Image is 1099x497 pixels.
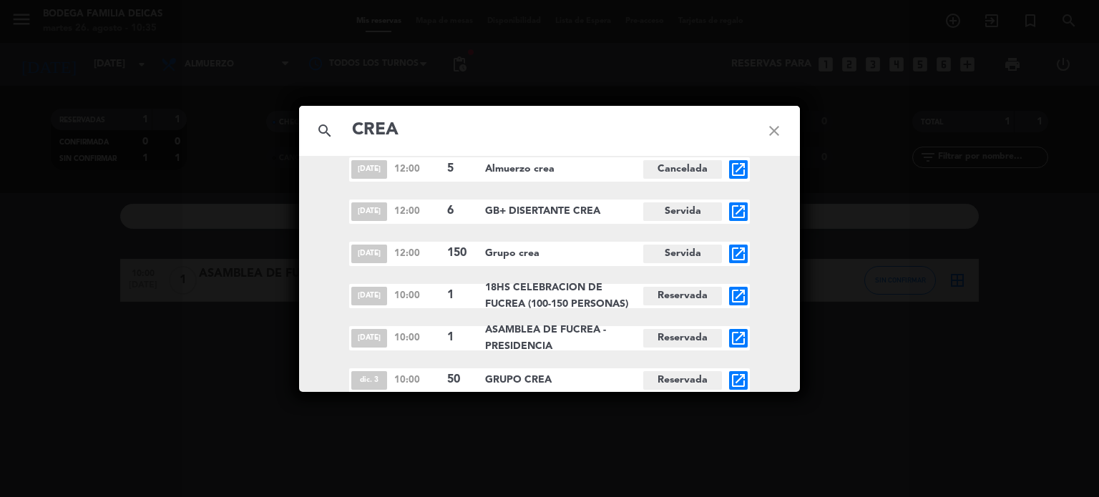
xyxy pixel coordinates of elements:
[730,330,747,347] i: open_in_new
[643,287,722,305] span: Reservada
[485,280,643,313] span: 18HS CELEBRACION DE FUCREA (100-150 PERSONAS)
[394,204,440,219] span: 12:00
[485,161,643,177] span: Almuerzo crea
[394,373,440,388] span: 10:00
[351,371,387,390] span: dic. 3
[447,286,473,305] span: 1
[485,372,643,388] span: GRUPO CREA
[351,160,387,179] span: [DATE]
[643,202,722,221] span: Servida
[643,160,722,179] span: Cancelada
[394,288,440,303] span: 10:00
[748,105,800,157] i: close
[394,162,440,177] span: 12:00
[643,329,722,348] span: Reservada
[394,246,440,261] span: 12:00
[447,159,473,178] span: 5
[447,328,473,347] span: 1
[730,287,747,305] i: open_in_new
[351,287,387,305] span: [DATE]
[485,322,643,355] span: ASAMBLEA DE FUCREA - PRESIDENCIA
[730,161,747,178] i: open_in_new
[485,203,643,220] span: GB+ DISERTANTE CREA
[447,370,473,389] span: 50
[447,244,473,262] span: 150
[485,245,643,262] span: Grupo crea
[394,330,440,345] span: 10:00
[351,245,387,263] span: [DATE]
[643,245,722,263] span: Servida
[299,105,351,157] i: search
[351,116,748,145] input: Buscar reservas
[730,203,747,220] i: open_in_new
[730,245,747,262] i: open_in_new
[643,371,722,390] span: Reservada
[447,202,473,220] span: 6
[351,202,387,221] span: [DATE]
[730,372,747,389] i: open_in_new
[351,329,387,348] span: [DATE]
